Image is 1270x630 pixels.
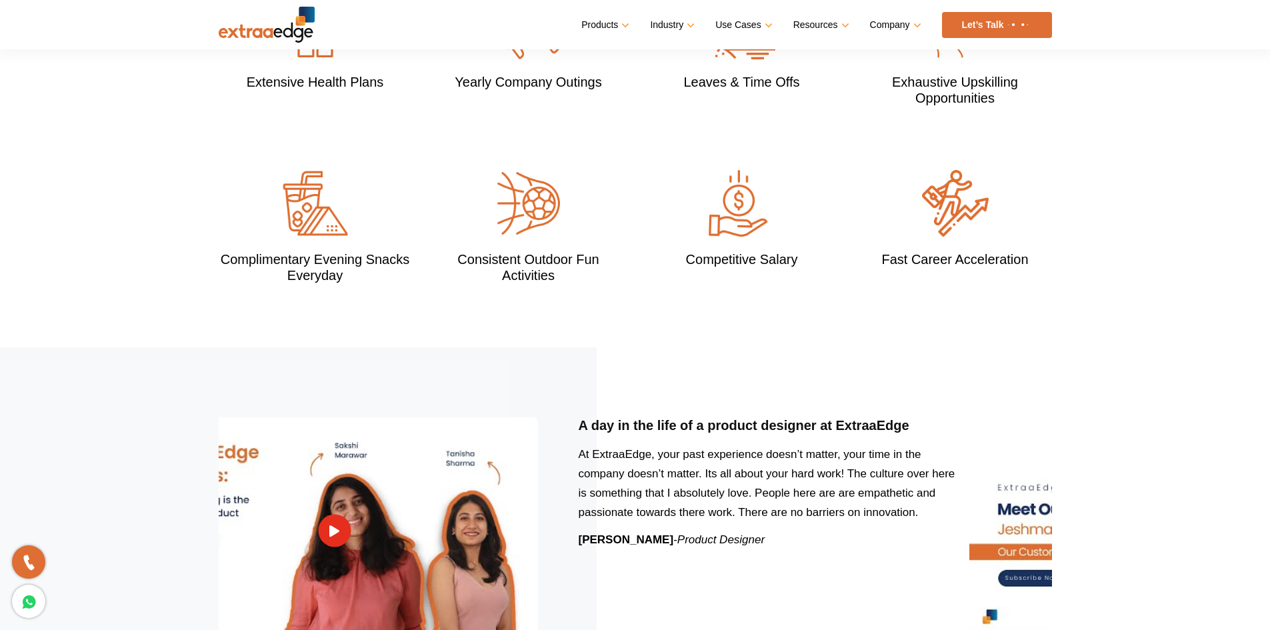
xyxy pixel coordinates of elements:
h3: Fast Career Acceleration [859,251,1052,267]
h3: Consistent Outdoor Fun Activities [432,251,625,283]
i: Product Designer [677,533,765,546]
h3: Complimentary Evening Snacks Everyday [219,251,412,283]
a: Industry [650,15,692,35]
h3: Extensive Health Plans [219,74,412,90]
strong: [PERSON_NAME] [579,533,674,546]
h3: Yearly Company Outings [432,74,625,90]
a: Products [581,15,627,35]
h3: Exhaustive Upskilling Opportunities [859,74,1052,106]
h3: Leaves & Time Offs [645,74,839,90]
h5: A day in the life of a product designer at ExtraaEdge [579,417,965,434]
a: Resources [793,15,847,35]
span: At ExtraaEdge, your past experience doesn’t matter, your time in the company doesn’t matter. Its ... [579,448,955,519]
p: - [579,530,965,549]
a: Let’s Talk [942,12,1052,38]
a: Use Cases [715,15,769,35]
a: Company [870,15,919,35]
h3: Competitive Salary [645,251,839,267]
